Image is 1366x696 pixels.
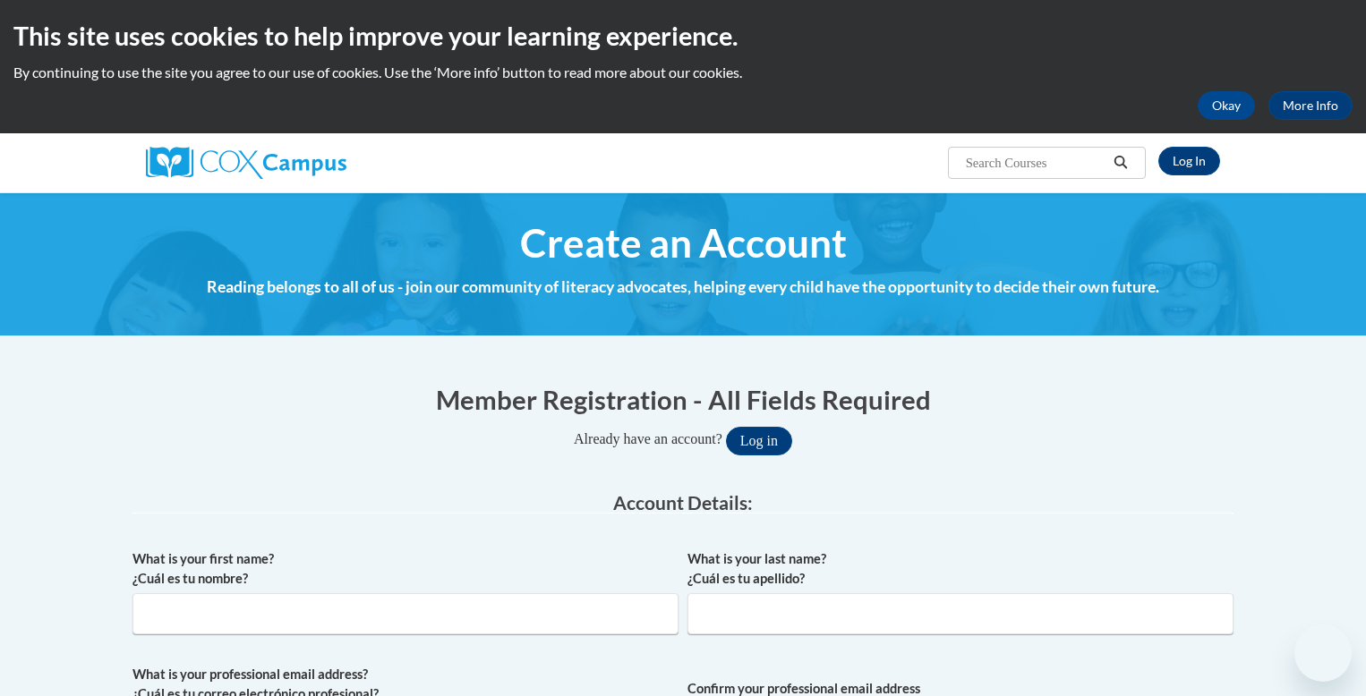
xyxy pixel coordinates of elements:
span: Create an Account [520,219,847,267]
img: Cox Campus [146,147,346,179]
button: Okay [1198,91,1255,120]
h4: Reading belongs to all of us - join our community of literacy advocates, helping every child have... [132,276,1234,299]
p: By continuing to use the site you agree to our use of cookies. Use the ‘More info’ button to read... [13,63,1353,82]
button: Search [1107,152,1134,174]
span: Account Details: [613,491,753,514]
h1: Member Registration - All Fields Required [132,381,1234,418]
label: What is your first name? ¿Cuál es tu nombre? [132,549,679,589]
input: Search Courses [964,152,1107,174]
input: Metadata input [687,593,1234,634]
label: What is your last name? ¿Cuál es tu apellido? [687,549,1234,589]
button: Log in [726,427,792,455]
input: Metadata input [132,593,679,634]
iframe: Button to launch messaging window [1294,624,1352,682]
a: More Info [1268,91,1353,120]
h2: This site uses cookies to help improve your learning experience. [13,18,1353,54]
span: Already have an account? [574,431,722,446]
a: Log In [1158,147,1220,175]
